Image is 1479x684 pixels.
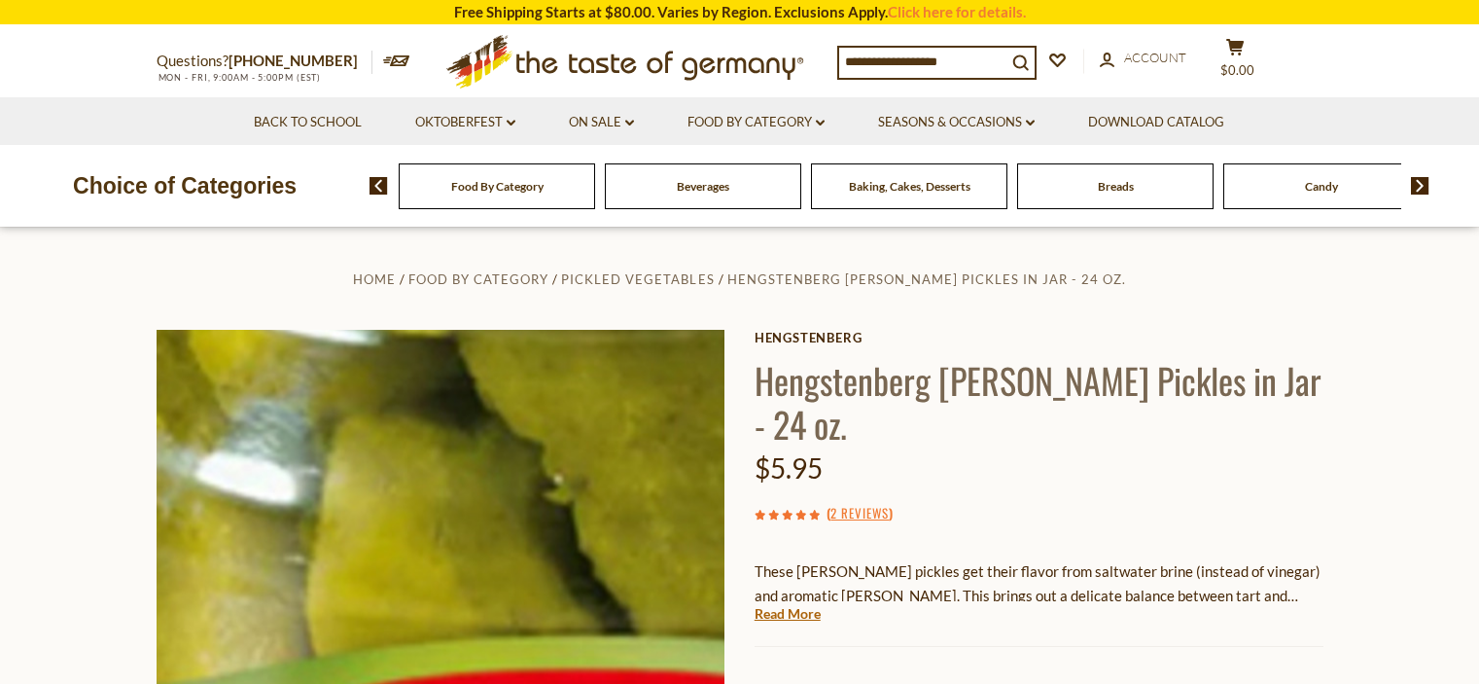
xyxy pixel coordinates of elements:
[229,52,358,69] a: [PHONE_NUMBER]
[755,604,821,624] a: Read More
[1411,177,1429,195] img: next arrow
[561,271,714,287] a: Pickled Vegetables
[1100,48,1186,69] a: Account
[727,271,1126,287] a: Hengstenberg [PERSON_NAME] Pickles in Jar - 24 oz.
[1124,50,1186,65] span: Account
[451,179,544,194] a: Food By Category
[755,330,1323,345] a: Hengstenberg
[415,112,515,133] a: Oktoberfest
[157,72,322,83] span: MON - FRI, 9:00AM - 5:00PM (EST)
[353,271,396,287] a: Home
[370,177,388,195] img: previous arrow
[827,503,893,522] span: ( )
[157,49,372,74] p: Questions?
[254,112,362,133] a: Back to School
[830,503,889,524] a: 2 Reviews
[755,451,823,485] span: $5.95
[849,179,970,194] a: Baking, Cakes, Desserts
[677,179,729,194] a: Beverages
[1207,38,1265,87] button: $0.00
[1305,179,1338,194] a: Candy
[755,358,1323,446] h1: Hengstenberg [PERSON_NAME] Pickles in Jar - 24 oz.
[755,559,1323,608] p: These [PERSON_NAME] pickles get their flavor from saltwater brine (instead of vinegar) and aromat...
[1098,179,1134,194] a: Breads
[408,271,548,287] a: Food By Category
[888,3,1026,20] a: Click here for details.
[1220,62,1254,78] span: $0.00
[569,112,634,133] a: On Sale
[1088,112,1224,133] a: Download Catalog
[878,112,1035,133] a: Seasons & Occasions
[687,112,825,133] a: Food By Category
